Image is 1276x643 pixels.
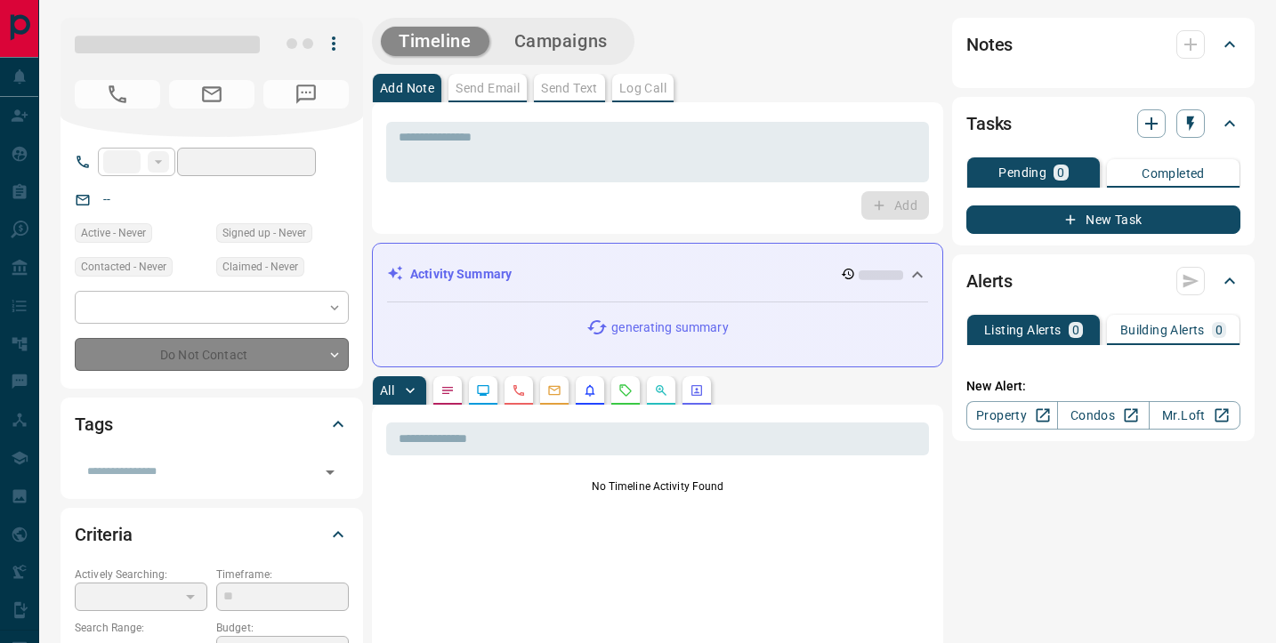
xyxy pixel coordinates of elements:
a: -- [103,192,110,206]
div: Criteria [75,513,349,556]
span: No Email [169,80,254,109]
p: 0 [1057,166,1064,179]
a: Condos [1057,401,1149,430]
span: Active - Never [81,224,146,242]
button: Timeline [381,27,489,56]
span: Claimed - Never [222,258,298,276]
p: Add Note [380,82,434,94]
p: 0 [1072,324,1079,336]
p: Completed [1142,167,1205,180]
a: Property [966,401,1058,430]
svg: Calls [512,383,526,398]
h2: Criteria [75,520,133,549]
span: Signed up - Never [222,224,306,242]
p: generating summary [611,318,728,337]
p: Actively Searching: [75,567,207,583]
p: Pending [998,166,1046,179]
svg: Emails [547,383,561,398]
p: Activity Summary [410,265,512,284]
span: No Number [75,80,160,109]
p: Search Range: [75,620,207,636]
p: New Alert: [966,377,1240,396]
p: Timeframe: [216,567,349,583]
h2: Tags [75,410,112,438]
h2: Tasks [966,109,1012,138]
div: Tags [75,403,349,446]
p: 0 [1215,324,1223,336]
h2: Notes [966,30,1013,59]
svg: Notes [440,383,455,398]
div: Alerts [966,260,1240,302]
svg: Requests [618,383,633,398]
div: Tasks [966,102,1240,145]
p: All [380,384,394,397]
p: Building Alerts [1120,324,1205,336]
h2: Alerts [966,267,1013,295]
a: Mr.Loft [1149,401,1240,430]
p: Budget: [216,620,349,636]
div: Notes [966,23,1240,66]
svg: Agent Actions [690,383,704,398]
span: No Number [263,80,349,109]
p: No Timeline Activity Found [386,478,929,494]
button: Campaigns [497,27,626,56]
svg: Lead Browsing Activity [476,383,490,398]
div: Activity Summary [387,258,928,291]
svg: Listing Alerts [583,383,597,398]
span: Contacted - Never [81,258,166,276]
p: Listing Alerts [984,324,1062,336]
svg: Opportunities [654,383,668,398]
button: Open [318,460,343,485]
button: New Task [966,205,1240,234]
div: Do Not Contact [75,338,349,371]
